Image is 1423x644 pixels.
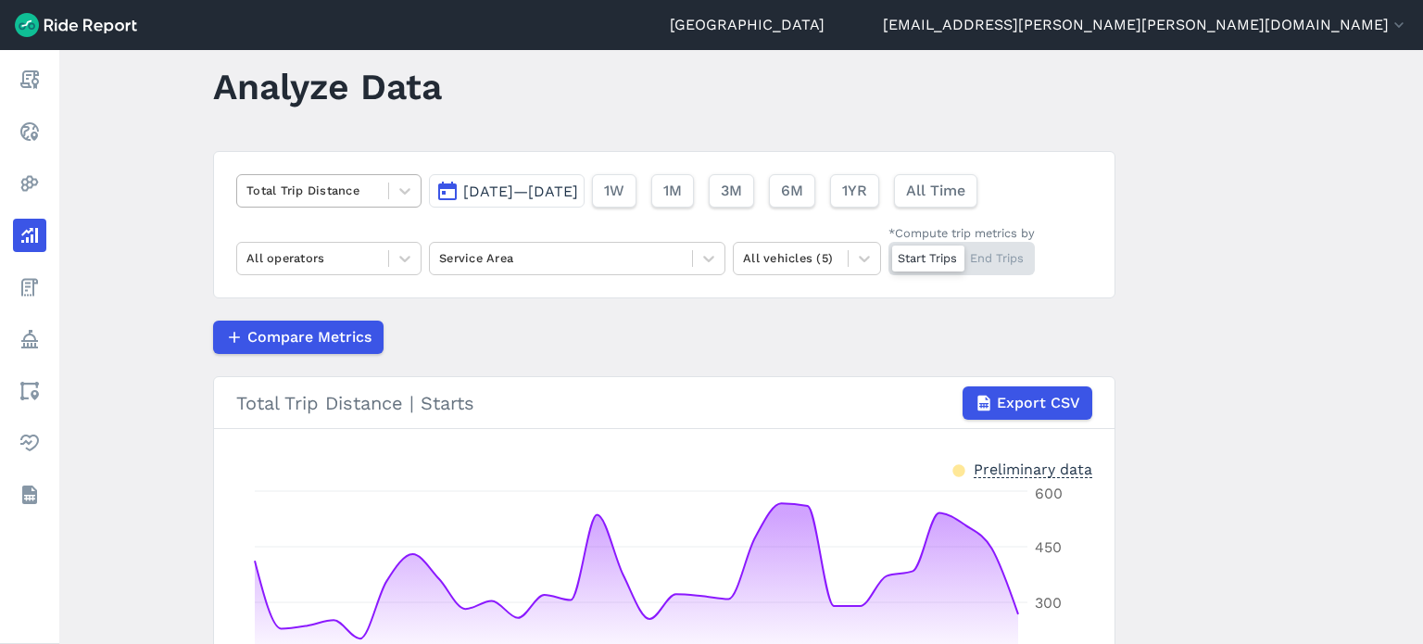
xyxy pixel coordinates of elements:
[997,392,1080,414] span: Export CSV
[13,167,46,200] a: Heatmaps
[974,459,1092,478] div: Preliminary data
[15,13,137,37] img: Ride Report
[781,180,803,202] span: 6M
[236,386,1092,420] div: Total Trip Distance | Starts
[13,271,46,304] a: Fees
[13,322,46,356] a: Policy
[906,180,965,202] span: All Time
[663,180,682,202] span: 1M
[769,174,815,208] button: 6M
[13,63,46,96] a: Report
[721,180,742,202] span: 3M
[213,321,384,354] button: Compare Metrics
[842,180,867,202] span: 1YR
[13,374,46,408] a: Areas
[13,426,46,460] a: Health
[1035,485,1063,502] tspan: 600
[883,14,1408,36] button: [EMAIL_ADDRESS][PERSON_NAME][PERSON_NAME][DOMAIN_NAME]
[670,14,825,36] a: [GEOGRAPHIC_DATA]
[888,224,1035,242] div: *Compute trip metrics by
[709,174,754,208] button: 3M
[429,174,585,208] button: [DATE]—[DATE]
[463,183,578,200] span: [DATE]—[DATE]
[13,115,46,148] a: Realtime
[13,478,46,511] a: Datasets
[1035,594,1062,612] tspan: 300
[13,219,46,252] a: Analyze
[592,174,636,208] button: 1W
[247,326,371,348] span: Compare Metrics
[1035,538,1062,556] tspan: 450
[213,61,442,112] h1: Analyze Data
[651,174,694,208] button: 1M
[894,174,977,208] button: All Time
[963,386,1092,420] button: Export CSV
[830,174,879,208] button: 1YR
[604,180,624,202] span: 1W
